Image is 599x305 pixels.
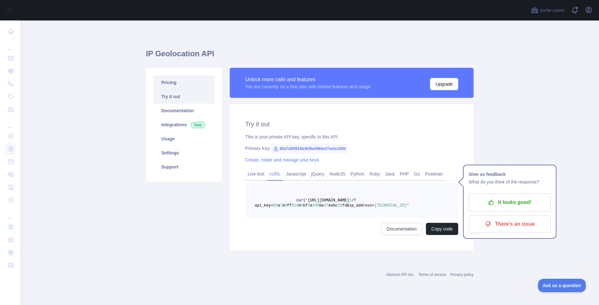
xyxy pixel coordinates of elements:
span: curl [296,198,306,203]
a: Live test [245,169,267,179]
p: What do you think of the response? [469,178,551,186]
button: Upgrade [430,78,458,90]
span: 1 [349,198,351,203]
span: [TECHNICAL_ID] [375,203,407,208]
span: a [278,203,280,208]
span: '[URL][DOMAIN_NAME] [305,198,349,203]
span: Invite users [540,7,564,14]
span: bf [303,203,307,208]
span: 26 [338,203,342,208]
a: Support [154,160,214,174]
h1: IP Geolocation API [146,49,474,64]
a: Documentation [381,223,422,235]
a: Usage [154,132,214,146]
span: New [191,122,205,128]
span: d [299,203,301,208]
div: You are currently on a free plan with limited features and usage [245,83,371,90]
a: Postman [423,169,445,179]
a: Terms of service [418,272,446,277]
span: ' [407,203,409,208]
a: NodeJS [327,169,348,179]
a: Privacy policy [450,272,474,277]
span: ff [287,203,292,208]
span: 0 [285,203,287,208]
a: Abstract API Inc. [386,272,415,277]
a: Ruby [367,169,383,179]
span: 37 [324,203,328,208]
a: Settings [154,146,214,160]
div: Primary Key: [245,145,458,152]
a: Try it out [154,90,214,104]
a: Create, rotate and manage your keys [245,157,319,162]
a: Integrations New [154,118,214,132]
a: Go [411,169,423,179]
span: 60 [273,203,278,208]
span: 60a7d0ff819d4bf9a496be37eebc26fd [271,144,348,153]
span: a [310,203,312,208]
div: ... [5,207,15,220]
h1: Give us feedback [469,170,551,178]
h2: Try it out [245,120,458,129]
button: Copy code [426,223,458,235]
span: 819 [292,203,299,208]
a: jQuery [308,169,327,179]
iframe: Toggle Customer Support [538,279,586,292]
span: be [319,203,324,208]
a: Pricing [154,75,214,90]
a: Javascript [283,169,308,179]
span: 496 [312,203,319,208]
div: Unlock more calls and features [245,76,371,83]
a: Java [383,169,397,179]
button: Invite users [530,5,566,15]
span: fd&ip_address= [342,203,375,208]
span: eebc [328,203,338,208]
span: 7 [280,203,282,208]
span: 4 [301,203,303,208]
a: Documentation [154,104,214,118]
div: ... [5,116,15,129]
a: cURL [267,169,283,179]
a: PHP [397,169,411,179]
a: Python [348,169,367,179]
span: 9 [308,203,310,208]
div: This is your private API key, specific to this API. [245,134,458,140]
span: d [282,203,284,208]
div: ... [5,38,15,51]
